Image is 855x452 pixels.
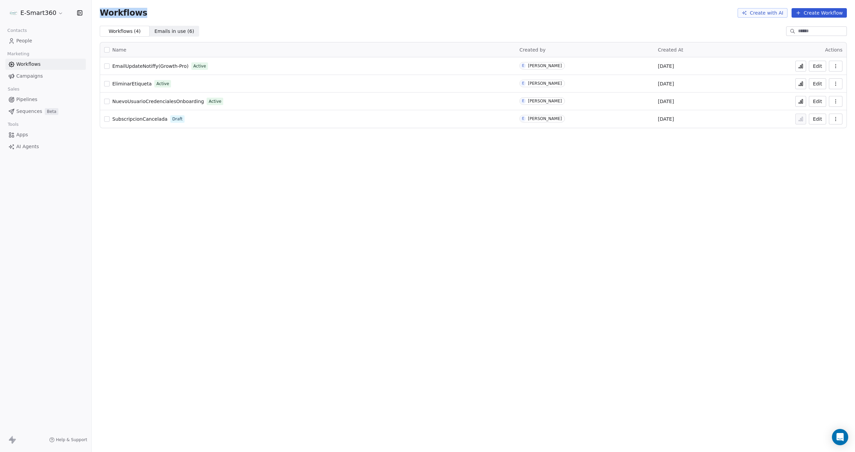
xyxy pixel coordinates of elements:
span: Active [193,63,206,69]
button: E-Smart360 [8,7,65,19]
span: Created by [519,47,546,53]
a: Workflows [5,59,86,70]
div: [PERSON_NAME] [528,63,562,68]
span: EliminarEtiqueta [112,81,152,86]
span: Campaigns [16,73,43,80]
div: E [522,63,524,68]
div: [PERSON_NAME] [528,81,562,86]
a: SequencesBeta [5,106,86,117]
a: EmailUpdateNotiffy(Growth-Pro) [112,63,189,70]
a: NuevoUsuarioCredencialesOnboarding [112,98,204,105]
a: Apps [5,129,86,140]
span: Pipelines [16,96,37,103]
a: Help & Support [49,437,87,443]
span: Created At [658,47,683,53]
span: [DATE] [658,98,674,105]
span: Name [112,46,126,54]
button: Edit [809,114,826,124]
button: Create with AI [738,8,787,18]
span: Active [209,98,221,104]
span: Tools [5,119,21,130]
span: Contacts [4,25,30,36]
img: -.png [9,9,18,17]
span: [DATE] [658,80,674,87]
span: Apps [16,131,28,138]
a: SubscripcionCancelada [112,116,168,122]
span: Marketing [4,49,32,59]
div: Open Intercom Messenger [832,429,848,445]
span: Sales [5,84,22,94]
span: Draft [172,116,183,122]
a: EliminarEtiqueta [112,80,152,87]
a: Campaigns [5,71,86,82]
span: Workflows [100,8,147,18]
span: [DATE] [658,116,674,122]
div: E [522,116,524,121]
span: Actions [825,47,842,53]
span: Active [156,81,169,87]
span: People [16,37,32,44]
button: Create Workflow [792,8,847,18]
span: Emails in use ( 6 ) [154,28,194,35]
span: Beta [45,108,58,115]
span: EmailUpdateNotiffy(Growth-Pro) [112,63,189,69]
span: Sequences [16,108,42,115]
button: Edit [809,61,826,72]
a: Pipelines [5,94,86,105]
div: [PERSON_NAME] [528,116,562,121]
div: [PERSON_NAME] [528,99,562,103]
a: People [5,35,86,46]
span: NuevoUsuarioCredencialesOnboarding [112,99,204,104]
span: Help & Support [56,437,87,443]
span: Workflows [16,61,41,68]
span: E-Smart360 [20,8,56,17]
div: E [522,81,524,86]
div: E [522,98,524,104]
a: AI Agents [5,141,86,152]
span: [DATE] [658,63,674,70]
span: AI Agents [16,143,39,150]
button: Edit [809,96,826,107]
button: Edit [809,78,826,89]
